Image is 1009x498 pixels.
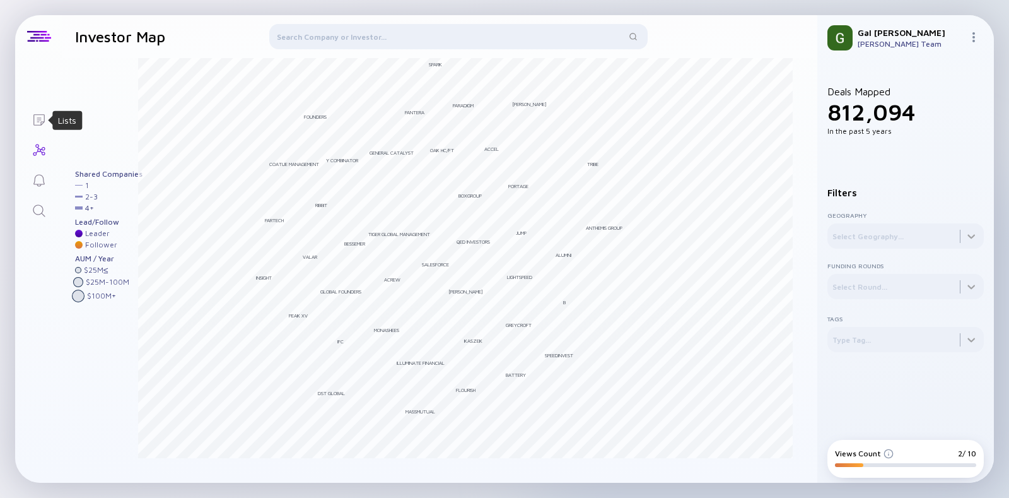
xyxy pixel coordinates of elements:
div: Greycroft [506,322,532,328]
div: Ribbit [315,202,327,208]
div: Bessemer [344,240,365,247]
div: AUM / Year [75,254,143,263]
div: DST Global [318,390,345,396]
div: Speedinvest [545,352,573,359]
div: Follower [85,240,117,249]
div: Anthemis Group [586,225,622,231]
div: Tiger Global Management [368,231,430,237]
div: IFC [337,338,344,345]
div: $ 25M - 100M [86,278,129,287]
div: Flourish [456,387,475,393]
img: Gal Profile Picture [827,25,853,50]
div: Lists [58,114,76,127]
img: Menu [969,32,979,42]
div: Salesforce [422,261,449,268]
div: Filters [827,187,984,198]
div: Portage [508,183,528,189]
div: Alumni [556,252,571,258]
div: Gal [PERSON_NAME] [858,27,964,38]
div: Lightspeed [507,274,532,280]
a: Investor Map [15,134,62,164]
h1: Investor Map [75,28,165,45]
div: Peak XV [289,312,308,319]
div: Deals Mapped [827,86,984,136]
div: Lead/Follow [75,218,143,227]
div: QED Investors [457,239,490,245]
div: Pantera [405,109,424,116]
div: Valar [303,254,317,260]
div: General Catalyst [370,150,414,156]
div: ACrew [384,276,400,283]
div: Monashees [374,327,399,333]
div: 2 - 3 [85,193,98,201]
div: 4 + [85,204,94,213]
a: Reminders [15,164,62,194]
div: $ 25M [84,266,108,275]
div: Battery [506,372,526,378]
div: 1 [85,181,89,190]
div: Leader [85,229,110,238]
a: Search [15,194,62,225]
div: [PERSON_NAME] Team [858,39,964,49]
div: In the past 5 years [827,126,984,136]
div: Founders [304,114,327,120]
div: Illuminate Financial [397,360,445,366]
div: $ 100M + [87,292,116,300]
div: Insight [256,275,272,281]
span: 812,094 [827,98,916,126]
div: [PERSON_NAME] [448,288,483,295]
div: Shared Companies [75,170,143,179]
div: 2/ 10 [958,449,976,458]
div: Tribe [587,161,598,167]
div: Oak HC/FT [430,147,454,153]
div: Paradigm [453,102,474,109]
div: MassMutual [405,408,435,415]
div: Partech [265,217,284,223]
div: [PERSON_NAME] [512,101,547,107]
div: KaszeK [464,338,482,344]
a: Lists [15,104,62,134]
div: Views Count [835,449,894,458]
div: Y Combinator [326,157,358,163]
div: Global Founders [320,288,361,295]
div: BoxGroup [458,193,482,199]
div: Spark [429,61,442,68]
div: Coatue Management [269,161,319,167]
div: B [563,299,566,305]
div: Accel [484,146,499,152]
div: ≤ [103,266,108,275]
div: Jump [516,230,527,236]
